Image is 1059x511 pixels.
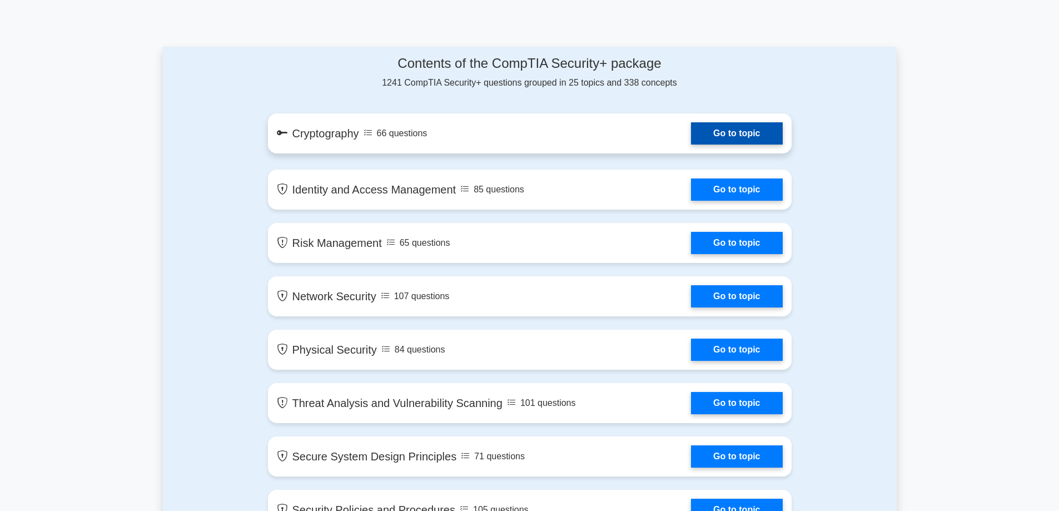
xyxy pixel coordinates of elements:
[691,392,782,414] a: Go to topic
[268,56,792,72] h4: Contents of the CompTIA Security+ package
[691,445,782,468] a: Go to topic
[691,178,782,201] a: Go to topic
[691,232,782,254] a: Go to topic
[268,56,792,90] div: 1241 CompTIA Security+ questions grouped in 25 topics and 338 concepts
[691,285,782,307] a: Go to topic
[691,339,782,361] a: Go to topic
[691,122,782,145] a: Go to topic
